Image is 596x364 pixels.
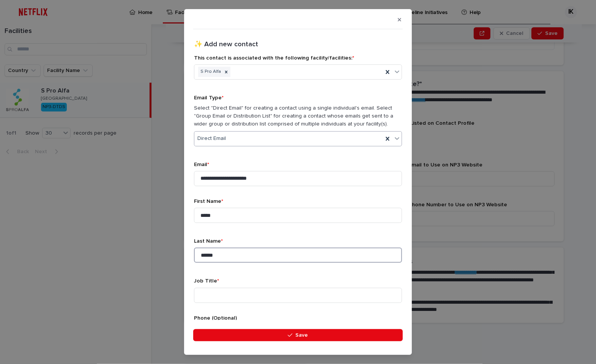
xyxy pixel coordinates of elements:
[194,41,258,49] h2: ✨ Add new contact
[194,55,354,61] span: This contact is associated with the following facility/facilities:
[194,104,402,128] p: Select "Direct Email" for creating a contact using a single individual's email. Select "Group Ema...
[193,329,403,341] button: Save
[194,315,237,321] span: Phone (Optional)
[194,162,209,167] span: Email
[198,67,222,77] div: S Pro Alfa
[197,135,226,143] span: Direct Email
[194,238,223,244] span: Last Name
[194,278,219,284] span: Job Title
[194,199,223,204] span: First Name
[194,95,224,100] span: Email Type
[296,333,308,338] span: Save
